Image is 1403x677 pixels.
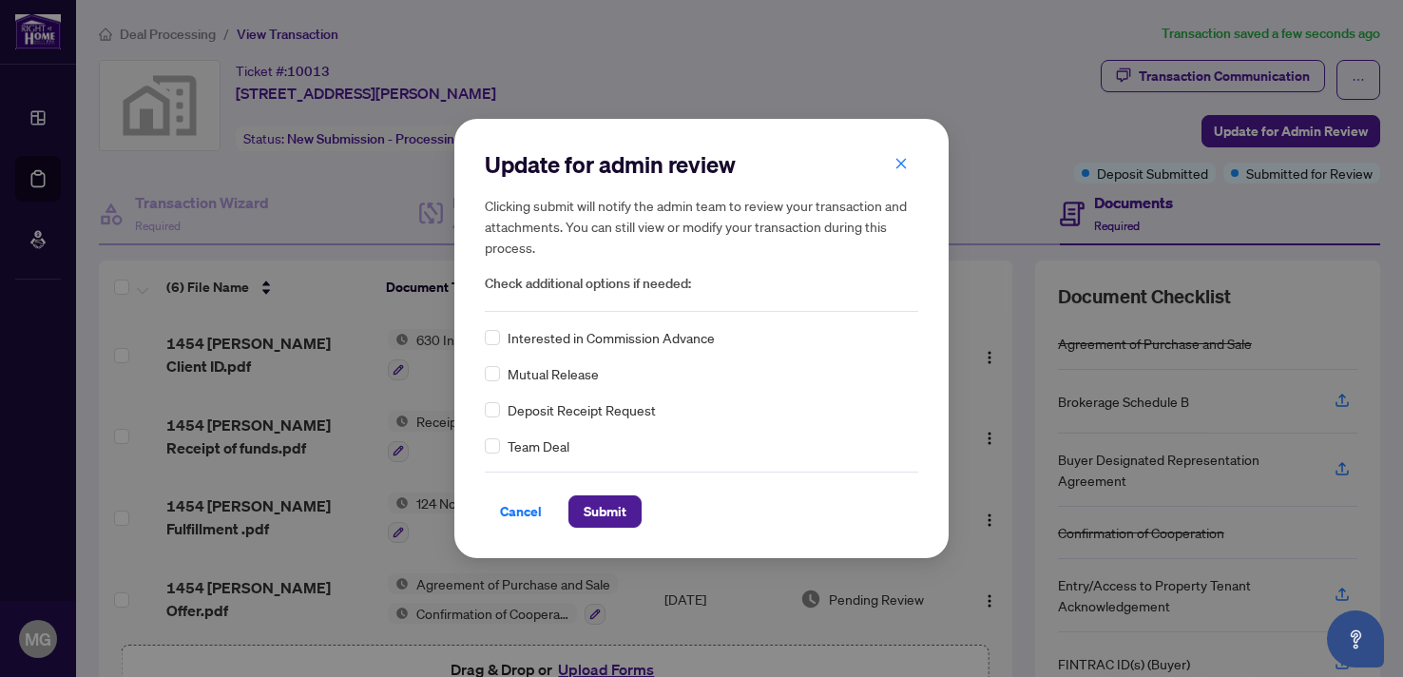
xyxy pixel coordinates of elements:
[894,157,908,170] span: close
[568,495,642,528] button: Submit
[508,327,715,348] span: Interested in Commission Advance
[508,363,599,384] span: Mutual Release
[1327,610,1384,667] button: Open asap
[508,435,569,456] span: Team Deal
[485,273,918,295] span: Check additional options if needed:
[485,195,918,258] h5: Clicking submit will notify the admin team to review your transaction and attachments. You can st...
[584,496,626,527] span: Submit
[485,495,557,528] button: Cancel
[485,149,918,180] h2: Update for admin review
[508,399,656,420] span: Deposit Receipt Request
[500,496,542,527] span: Cancel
